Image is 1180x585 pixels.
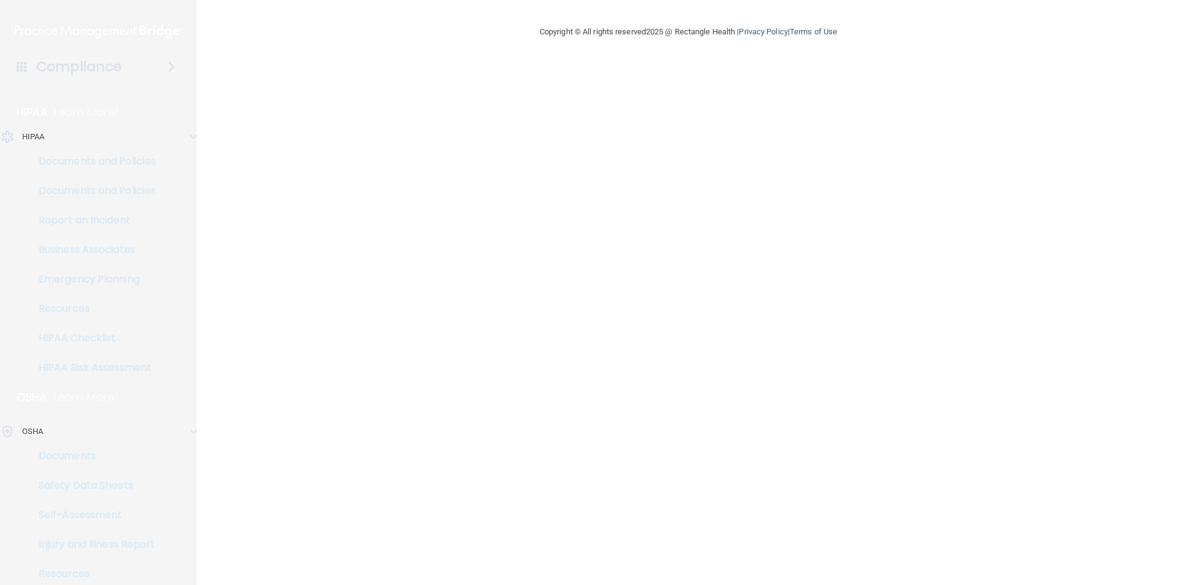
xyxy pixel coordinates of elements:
[8,568,176,580] p: Resources
[8,538,176,551] p: Injury and Illness Report
[8,332,176,344] p: HIPAA Checklist
[8,509,176,521] p: Self-Assessment
[53,390,119,405] p: Learn More!
[36,58,122,76] h4: Compliance
[15,19,182,44] img: PMB logo
[22,424,43,439] p: OSHA
[8,273,176,285] p: Emergency Planning
[464,12,913,52] div: Copyright © All rights reserved 2025 @ Rectangle Health | |
[17,390,47,405] p: OSHA
[8,303,176,315] p: Resources
[54,105,119,120] p: Learn More!
[8,450,176,462] p: Documents
[17,105,48,120] p: HIPAA
[8,185,176,197] p: Documents and Policies
[739,27,787,36] a: Privacy Policy
[790,27,837,36] a: Terms of Use
[8,155,176,168] p: Documents and Policies
[8,479,176,492] p: Safety Data Sheets
[8,244,176,256] p: Business Associates
[8,362,176,374] p: HIPAA Risk Assessment
[8,214,176,227] p: Report an Incident
[22,130,45,144] p: HIPAA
